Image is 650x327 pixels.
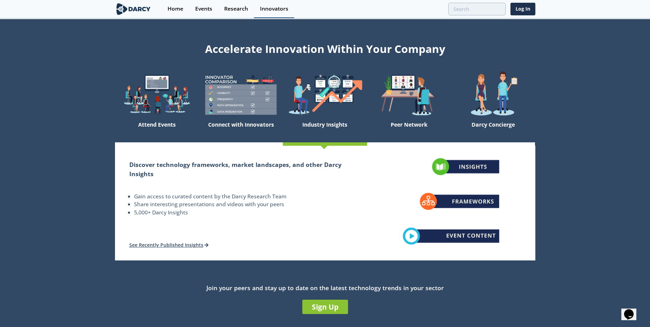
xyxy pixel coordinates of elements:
[448,3,506,15] input: Advanced Search
[134,193,353,201] li: Gain access to curated content by the Darcy Research Team
[283,118,367,142] div: Industry Insights
[199,118,283,142] div: Connect with Innovators
[195,6,212,12] div: Events
[283,71,367,118] img: welcome-find-a12191a34a96034fcac36f4ff4d37733.png
[510,3,535,15] a: Log In
[224,6,248,12] div: Research
[168,6,183,12] div: Home
[367,71,451,118] img: welcome-attend-b816887fc24c32c29d1763c6e0ddb6e6.png
[115,38,535,57] div: Accelerate Innovation Within Your Company
[134,200,353,209] li: Share interesting presentations and videos with your peers
[115,118,199,142] div: Attend Events
[388,143,514,259] img: industry-insights-46702bb6d5ea356566c85124c7f03101.png
[367,118,451,142] div: Peer Network
[199,71,283,118] img: welcome-compare-1b687586299da8f117b7ac84fd957760.png
[129,160,353,178] h2: Discover technology frameworks, market landscapes, and other Darcy Insights
[451,71,535,118] img: welcome-concierge-wide-20dccca83e9cbdbb601deee24fb8df72.png
[115,71,199,118] img: welcome-explore-560578ff38cea7c86bcfe544b5e45342.png
[451,118,535,142] div: Darcy Concierge
[134,209,353,217] li: 5,000+ Darcy Insights
[260,6,288,12] div: Innovators
[115,3,152,15] img: logo-wide.svg
[129,242,209,248] a: See Recently Published Insights
[621,300,643,320] iframe: chat widget
[302,300,348,314] a: Sign Up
